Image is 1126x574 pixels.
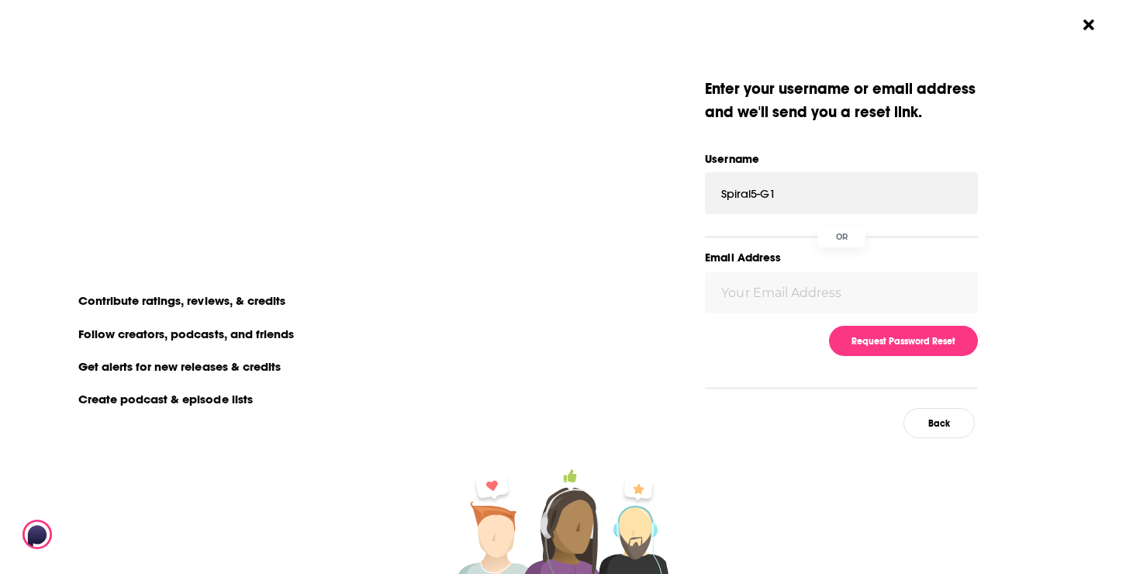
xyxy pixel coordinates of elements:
li: On Podchaser you can: [69,263,379,278]
a: Podchaser - Follow, Share and Rate Podcasts [22,520,159,549]
button: Back [903,408,974,438]
li: Get alerts for new releases & credits [69,356,292,376]
label: Username [705,149,978,169]
label: Email Address [705,247,978,268]
button: Request Password Reset [829,326,978,356]
li: Contribute ratings, reviews, & credits [69,290,297,310]
div: OR [817,226,865,247]
li: Follow creators, podcasts, and friends [69,323,306,344]
input: Your Email Address [705,271,978,313]
a: create an account [143,81,296,103]
img: Podchaser - Follow, Share and Rate Podcasts [22,520,171,549]
div: Enter your username or email address and we ' ll send you a reset link. [705,78,978,124]
button: Close Button [1074,10,1104,40]
li: Create podcast & episode lists [69,389,264,409]
input: Your Username [705,172,978,214]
